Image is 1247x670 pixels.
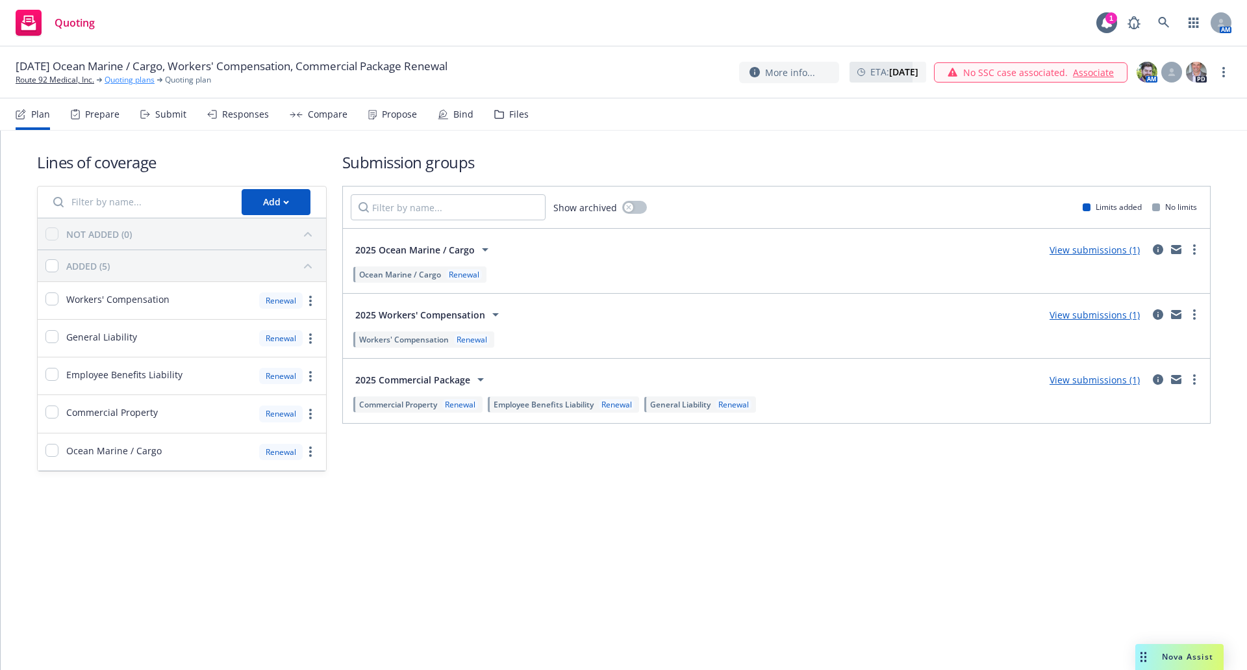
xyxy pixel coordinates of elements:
[359,399,437,410] span: Commercial Property
[1168,307,1184,322] a: mail
[359,334,449,345] span: Workers' Compensation
[599,399,635,410] div: Renewal
[55,18,95,28] span: Quoting
[66,227,132,241] div: NOT ADDED (0)
[259,444,303,460] div: Renewal
[765,66,815,79] span: More info...
[889,66,918,78] strong: [DATE]
[355,243,475,257] span: 2025 Ocean Marine / Cargo
[303,331,318,346] a: more
[1105,12,1117,24] div: 1
[342,151,1211,173] h1: Submission groups
[303,406,318,422] a: more
[1150,307,1166,322] a: circleInformation
[31,109,50,120] div: Plan
[37,151,327,173] h1: Lines of coverage
[66,444,162,457] span: Ocean Marine / Cargo
[454,334,490,345] div: Renewal
[1083,201,1142,213] div: Limits added
[263,190,289,214] div: Add
[1050,309,1140,321] a: View submissions (1)
[1150,372,1166,387] a: circleInformation
[303,444,318,459] a: more
[1168,242,1184,257] a: mail
[259,330,303,346] div: Renewal
[1181,10,1207,36] a: Switch app
[1187,242,1202,257] a: more
[351,194,546,220] input: Filter by name...
[16,74,94,86] a: Route 92 Medical, Inc.
[66,292,170,306] span: Workers' Compensation
[1073,66,1114,79] a: Associate
[1121,10,1147,36] a: Report a Bug
[351,367,493,393] button: 2025 Commercial Package
[259,368,303,384] div: Renewal
[1162,651,1213,662] span: Nova Assist
[259,406,303,422] div: Renewal
[1050,374,1140,386] a: View submissions (1)
[16,58,447,74] span: [DATE] Ocean Marine / Cargo, Workers' Compensation, Commercial Package Renewal
[1151,10,1177,36] a: Search
[155,109,186,120] div: Submit
[165,74,211,86] span: Quoting plan
[66,406,158,419] span: Commercial Property
[10,5,100,41] a: Quoting
[1135,644,1224,670] button: Nova Assist
[1187,372,1202,387] a: more
[446,269,482,280] div: Renewal
[66,330,137,344] span: General Liability
[66,255,318,276] button: ADDED (5)
[359,269,441,280] span: Ocean Marine / Cargo
[1187,307,1202,322] a: more
[650,399,711,410] span: General Liability
[553,201,617,214] span: Show archived
[716,399,751,410] div: Renewal
[355,308,485,322] span: 2025 Workers' Compensation
[66,224,318,244] button: NOT ADDED (0)
[303,368,318,384] a: more
[45,189,234,215] input: Filter by name...
[870,65,918,79] span: ETA :
[259,292,303,309] div: Renewal
[85,109,120,120] div: Prepare
[1050,244,1140,256] a: View submissions (1)
[1186,62,1207,83] img: photo
[382,109,417,120] div: Propose
[1135,644,1152,670] div: Drag to move
[222,109,269,120] div: Responses
[453,109,473,120] div: Bind
[308,109,347,120] div: Compare
[1137,62,1157,83] img: photo
[1152,201,1197,213] div: No limits
[1150,242,1166,257] a: circleInformation
[303,293,318,309] a: more
[355,373,470,387] span: 2025 Commercial Package
[963,66,1068,79] span: No SSC case associated.
[66,259,110,273] div: ADDED (5)
[351,237,498,263] button: 2025 Ocean Marine / Cargo
[351,302,508,328] button: 2025 Workers' Compensation
[494,399,594,410] span: Employee Benefits Liability
[1168,372,1184,387] a: mail
[242,189,310,215] button: Add
[442,399,478,410] div: Renewal
[509,109,529,120] div: Files
[739,62,839,83] button: More info...
[66,368,183,381] span: Employee Benefits Liability
[105,74,155,86] a: Quoting plans
[1216,64,1231,80] a: more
